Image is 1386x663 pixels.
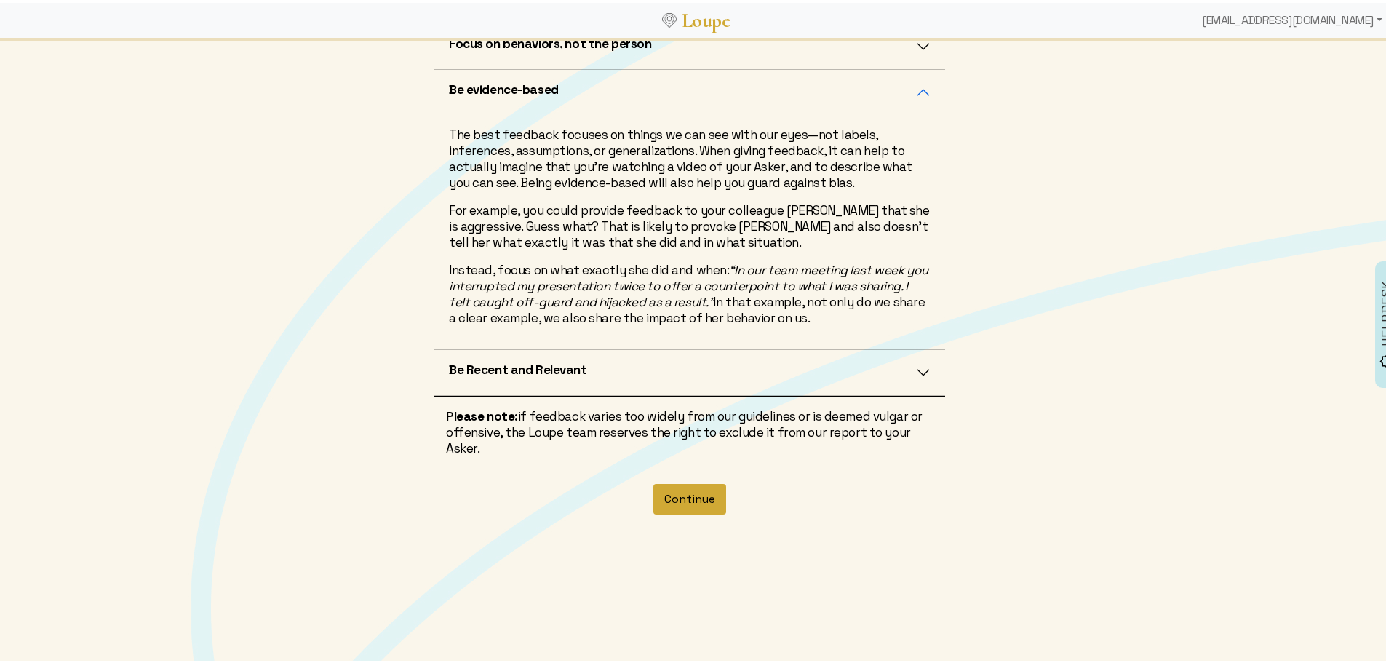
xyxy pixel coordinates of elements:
[677,4,735,31] a: Loupe
[446,405,518,421] strong: Please note:
[434,347,945,392] button: Be Recent and Relevant
[449,33,651,49] h5: Focus on behaviors, not the person
[653,481,726,512] button: Continue
[449,359,587,375] h5: Be Recent and Relevant
[446,405,933,453] p: if feedback varies too widely from our guidelines or is deemed vulgar or offensive, the Loupe tea...
[449,259,928,307] em: “In our team meeting last week you interrupted my presentation twice to offer a counterpoint to w...
[449,259,931,323] p: Instead, focus on what exactly she did and when: In that example, not only do we share a clear ex...
[449,199,931,247] p: For example, you could provide feedback to your colleague [PERSON_NAME] that she is aggressive. G...
[449,79,559,95] h5: Be evidence-based
[449,124,931,188] p: The best feedback focuses on things we can see with our eyes—not labels, inferences, assumptions,...
[434,21,945,66] button: Focus on behaviors, not the person
[434,67,945,112] button: Be evidence-based
[662,10,677,25] img: Loupe Logo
